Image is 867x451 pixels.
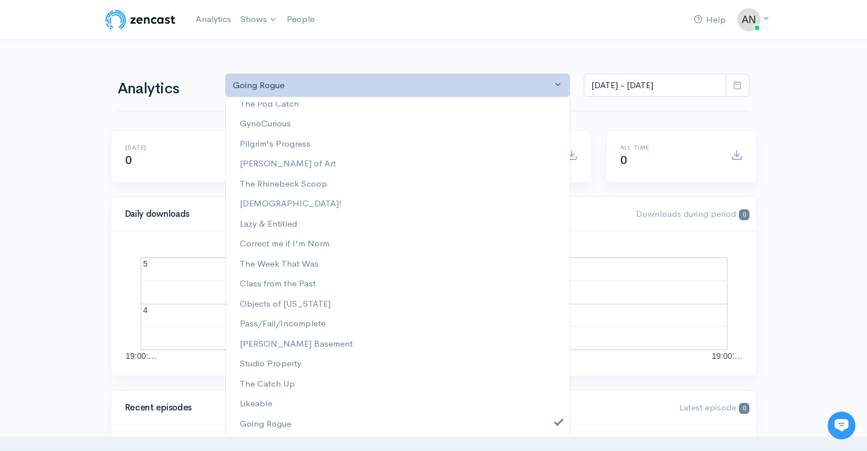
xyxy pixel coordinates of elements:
[240,357,301,370] span: Studio Property
[125,246,742,362] svg: A chart.
[143,305,148,315] text: 4
[240,337,353,351] span: [PERSON_NAME] Basement
[240,157,336,170] span: [PERSON_NAME] of Art
[240,217,297,231] span: Lazy & Entitled
[18,154,214,177] button: New conversation
[737,8,760,31] img: ...
[739,209,749,220] span: 0
[104,8,177,31] img: ZenCast Logo
[118,81,211,97] h1: Analytics
[240,237,330,250] span: Correct me if I'm Norm
[225,74,570,97] button: Going Rogue
[17,56,214,75] h1: Hi 👋
[240,417,291,431] span: Going Rogue
[282,7,319,32] a: People
[75,161,139,170] span: New conversation
[240,137,310,151] span: Pilgrim's Progress
[240,277,316,290] span: Class from the Past
[240,297,331,311] span: Objects of [US_STATE]
[191,7,236,32] a: Analytics
[143,259,148,268] text: 5
[240,197,342,210] span: [DEMOGRAPHIC_DATA]!
[125,209,623,219] h4: Daily downloads
[240,177,327,191] span: The Rhinebeck Scoop
[125,153,132,168] span: 0
[636,208,749,219] span: Downloads during period:
[620,144,717,151] h6: All time
[679,402,749,413] span: Latest episode:
[739,403,749,414] span: 0
[240,377,295,391] span: The Catch Up
[34,218,207,241] input: Search articles
[240,97,299,111] span: The Pod Catch
[828,412,855,439] iframe: gist-messenger-bubble-iframe
[240,397,272,410] span: Likeable
[584,74,726,97] input: analytics date range selector
[126,351,156,361] text: 19:00:…
[17,77,214,133] h2: Just let us know if you need anything and we'll be happy to help! 🙂
[125,403,405,413] h4: Recent episodes
[240,257,319,271] span: The Week That Was
[233,79,553,92] div: Going Rogue
[712,351,742,361] text: 19:00:…
[240,117,291,130] span: GynoCurious
[125,144,222,151] h6: [DATE]
[689,8,730,32] a: Help
[240,317,325,330] span: Pass/Fail/Incomplete
[620,153,627,168] span: 0
[236,7,282,32] a: Shows
[16,199,216,213] p: Find an answer quickly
